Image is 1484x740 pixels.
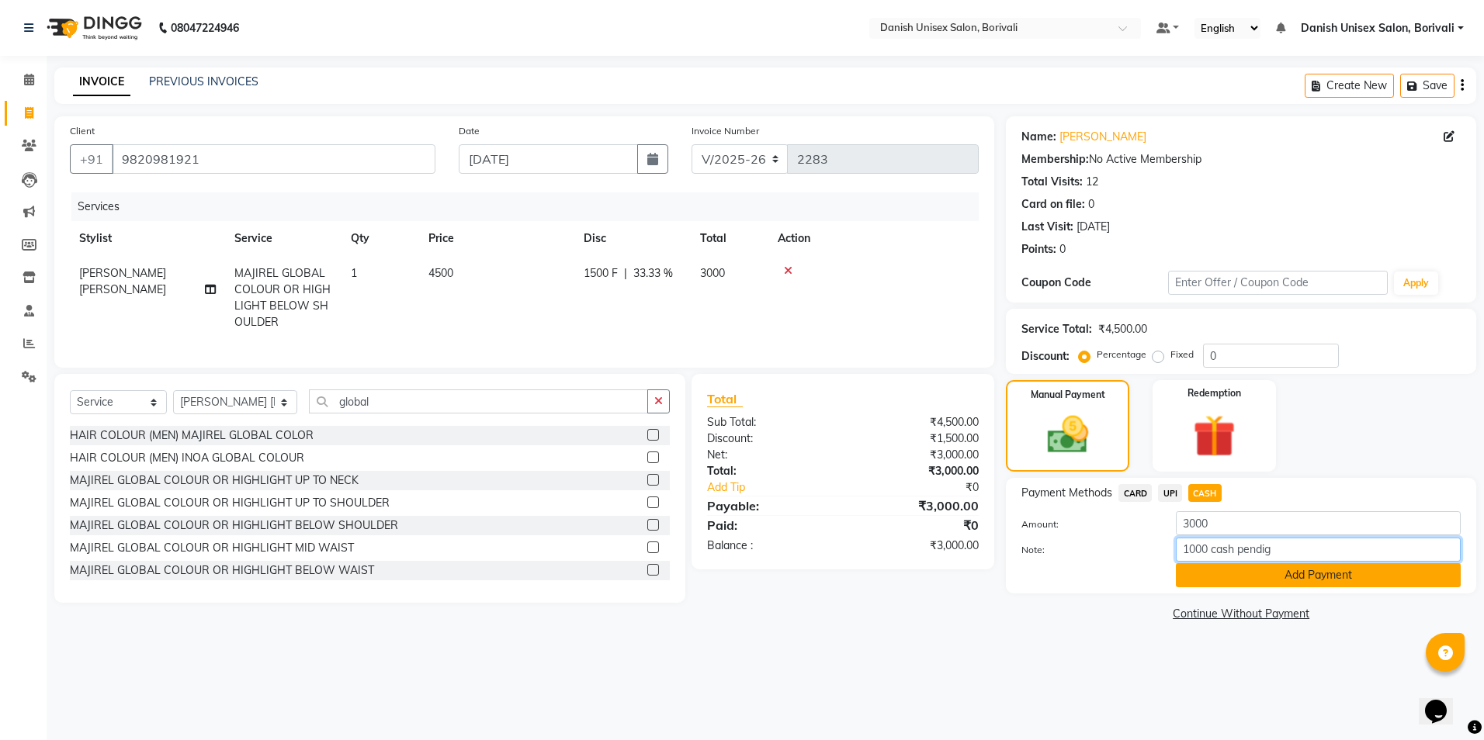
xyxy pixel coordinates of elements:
span: 1500 F [584,265,618,282]
div: [DATE] [1077,219,1110,235]
button: Add Payment [1176,563,1461,587]
span: MAJIREL GLOBAL COLOUR OR HIGHLIGHT BELOW SHOULDER [234,266,331,329]
div: Paid: [695,516,843,534]
div: MAJIREL GLOBAL COLOUR OR HIGHLIGHT UP TO SHOULDER [70,495,390,511]
div: Sub Total: [695,414,843,431]
button: +91 [70,144,113,174]
th: Qty [342,221,419,256]
div: Balance : [695,538,843,554]
span: CARD [1118,484,1152,502]
div: ₹4,500.00 [843,414,990,431]
div: ₹1,500.00 [843,431,990,447]
input: Add Note [1176,538,1461,562]
div: Last Visit: [1021,219,1073,235]
div: Total Visits: [1021,174,1083,190]
label: Note: [1010,543,1164,557]
div: MAJIREL GLOBAL COLOUR OR HIGHLIGHT BELOW WAIST [70,562,374,579]
b: 08047224946 [171,6,239,50]
div: Total: [695,463,843,479]
label: Percentage [1097,348,1146,361]
div: Coupon Code [1021,275,1168,291]
button: Create New [1305,74,1394,98]
div: MAJIREL GLOBAL COLOUR OR HIGHLIGHT BELOW SHOULDER [70,517,398,534]
a: [PERSON_NAME] [1059,129,1146,145]
a: Continue Without Payment [1009,606,1473,622]
div: 0 [1059,241,1066,258]
div: ₹3,000.00 [843,538,990,554]
div: 12 [1086,174,1098,190]
th: Total [691,221,768,256]
div: Membership: [1021,151,1089,168]
th: Service [225,221,342,256]
span: UPI [1158,484,1182,502]
a: Add Tip [695,479,868,496]
th: Price [419,221,574,256]
th: Stylist [70,221,225,256]
span: CASH [1188,484,1222,502]
img: _cash.svg [1035,411,1101,458]
span: 1 [351,266,357,280]
th: Action [768,221,979,256]
a: PREVIOUS INVOICES [149,74,258,88]
span: 4500 [428,266,453,280]
label: Fixed [1170,348,1194,361]
div: Payable: [695,496,843,515]
div: ₹3,000.00 [843,463,990,479]
button: Save [1400,74,1455,98]
div: MAJIREL GLOBAL COLOUR OR HIGHLIGHT UP TO NECK [70,472,359,489]
div: ₹3,000.00 [843,447,990,463]
div: Discount: [1021,348,1070,365]
span: Payment Methods [1021,485,1112,501]
div: HAIR COLOUR (MEN) MAJIREL GLOBAL COLOR [70,427,314,444]
span: 33.33 % [633,265,673,282]
span: [PERSON_NAME] [PERSON_NAME] [79,266,166,296]
img: _gift.svg [1180,410,1249,462]
div: Net: [695,447,843,463]
div: ₹0 [868,479,991,496]
span: | [624,265,627,282]
div: Points: [1021,241,1056,258]
div: HAIR COLOUR (MEN) INOA GLOBAL COLOUR [70,450,304,466]
div: ₹4,500.00 [1098,321,1147,337]
div: Services [71,192,990,221]
input: Search or Scan [309,389,648,413]
span: Total [707,391,743,407]
div: MAJIREL GLOBAL COLOUR OR HIGHLIGHT MID WAIST [70,540,354,556]
img: logo [40,6,146,50]
input: Amount [1176,511,1461,535]
input: Enter Offer / Coupon Code [1168,271,1388,295]
label: Amount: [1010,517,1164,531]
div: No Active Membership [1021,151,1461,168]
div: ₹3,000.00 [843,496,990,515]
label: Invoice Number [692,124,759,138]
label: Client [70,124,95,138]
div: Discount: [695,431,843,447]
div: Name: [1021,129,1056,145]
div: ₹0 [843,516,990,534]
div: 0 [1088,196,1094,213]
div: Card on file: [1021,196,1085,213]
input: Search by Name/Mobile/Email/Code [112,144,435,174]
button: Apply [1394,271,1438,295]
th: Disc [574,221,691,256]
label: Redemption [1188,386,1241,400]
label: Manual Payment [1031,388,1105,402]
span: Danish Unisex Salon, Borivali [1301,20,1455,36]
div: Service Total: [1021,321,1092,337]
span: 3000 [700,266,725,280]
a: INVOICE [73,68,130,96]
label: Date [459,124,480,138]
iframe: chat widget [1419,678,1468,724]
